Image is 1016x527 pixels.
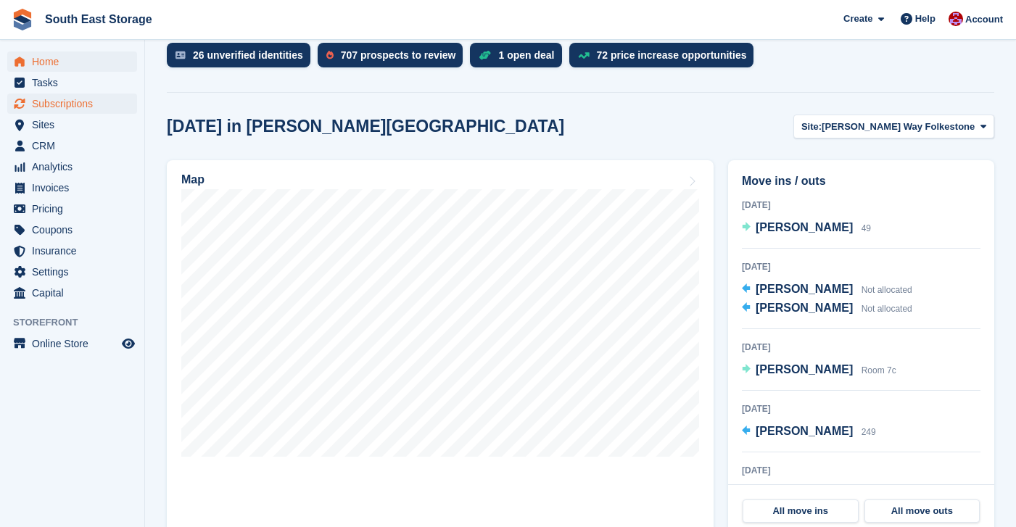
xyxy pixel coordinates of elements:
[742,219,871,238] a: [PERSON_NAME] 49
[597,49,747,61] div: 72 price increase opportunities
[742,464,980,477] div: [DATE]
[756,221,853,233] span: [PERSON_NAME]
[32,72,119,93] span: Tasks
[801,120,822,134] span: Site:
[756,363,853,375] span: [PERSON_NAME]
[167,117,564,136] h2: [DATE] in [PERSON_NAME][GEOGRAPHIC_DATA]
[32,199,119,219] span: Pricing
[181,173,205,186] h2: Map
[822,120,975,134] span: [PERSON_NAME] Way Folkestone
[742,299,912,318] a: [PERSON_NAME] Not allocated
[7,262,137,282] a: menu
[32,220,119,240] span: Coupons
[742,281,912,299] a: [PERSON_NAME] Not allocated
[742,402,980,415] div: [DATE]
[470,43,569,75] a: 1 open deal
[569,43,761,75] a: 72 price increase opportunities
[862,285,912,295] span: Not allocated
[7,241,137,261] a: menu
[32,157,119,177] span: Analytics
[7,178,137,198] a: menu
[7,51,137,72] a: menu
[120,335,137,352] a: Preview store
[7,333,137,354] a: menu
[13,315,144,330] span: Storefront
[318,43,471,75] a: 707 prospects to review
[7,72,137,93] a: menu
[793,115,994,138] button: Site: [PERSON_NAME] Way Folkestone
[341,49,456,61] div: 707 prospects to review
[743,499,859,523] a: All move ins
[32,136,119,156] span: CRM
[862,365,896,375] span: Room 7c
[862,223,871,233] span: 49
[7,220,137,240] a: menu
[498,49,554,61] div: 1 open deal
[167,43,318,75] a: 26 unverified identities
[32,333,119,354] span: Online Store
[862,427,876,437] span: 249
[32,241,119,261] span: Insurance
[756,302,853,314] span: [PERSON_NAME]
[326,51,334,59] img: prospect-51fa495bee0391a8d652442698ab0144808aea92771e9ea1ae160a38d050c398.svg
[843,12,872,26] span: Create
[742,260,980,273] div: [DATE]
[949,12,963,26] img: Roger Norris
[479,50,491,60] img: deal-1b604bf984904fb50ccaf53a9ad4b4a5d6e5aea283cecdc64d6e3604feb123c2.svg
[32,283,119,303] span: Capital
[7,283,137,303] a: menu
[965,12,1003,27] span: Account
[32,94,119,114] span: Subscriptions
[12,9,33,30] img: stora-icon-8386f47178a22dfd0bd8f6a31ec36ba5ce8667c1dd55bd0f319d3a0aa187defe.svg
[32,115,119,135] span: Sites
[742,341,980,354] div: [DATE]
[193,49,303,61] div: 26 unverified identities
[32,178,119,198] span: Invoices
[7,136,137,156] a: menu
[742,361,896,380] a: [PERSON_NAME] Room 7c
[742,199,980,212] div: [DATE]
[7,115,137,135] a: menu
[742,423,876,441] a: [PERSON_NAME] 249
[756,425,853,437] span: [PERSON_NAME]
[7,94,137,114] a: menu
[39,7,158,31] a: South East Storage
[32,51,119,72] span: Home
[32,262,119,282] span: Settings
[864,499,980,523] a: All move outs
[742,173,980,190] h2: Move ins / outs
[756,283,853,295] span: [PERSON_NAME]
[175,51,186,59] img: verify_identity-adf6edd0f0f0b5bbfe63781bf79b02c33cf7c696d77639b501bdc392416b5a36.svg
[915,12,936,26] span: Help
[7,199,137,219] a: menu
[578,52,590,59] img: price_increase_opportunities-93ffe204e8149a01c8c9dc8f82e8f89637d9d84a8eef4429ea346261dce0b2c0.svg
[7,157,137,177] a: menu
[862,304,912,314] span: Not allocated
